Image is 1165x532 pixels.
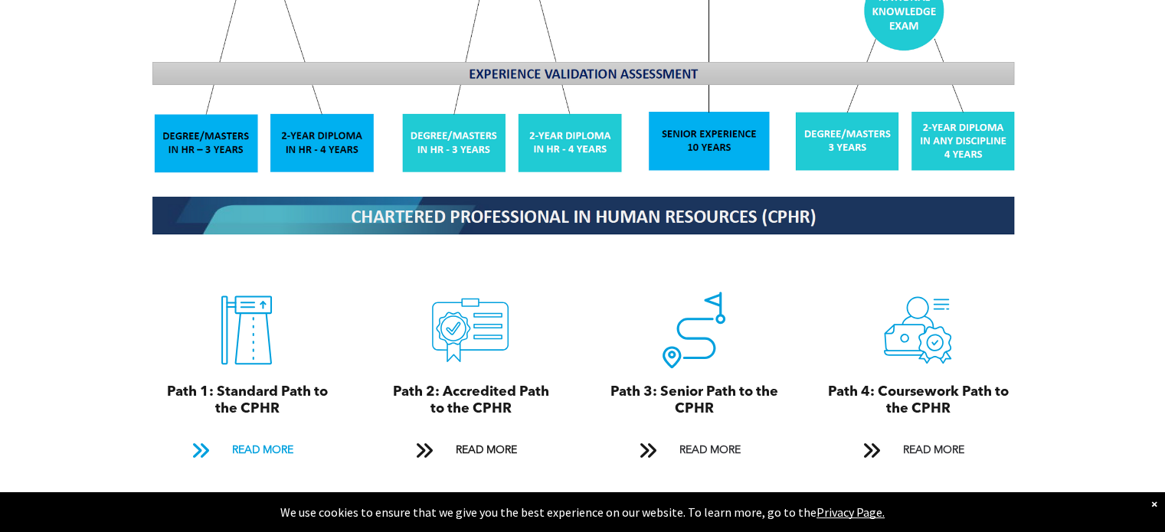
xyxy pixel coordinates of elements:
div: Dismiss notification [1151,496,1157,511]
span: READ MORE [226,436,298,465]
a: Privacy Page. [816,504,885,520]
span: Path 2: Accredited Path to the CPHR [392,385,548,416]
span: Path 1: Standard Path to the CPHR [166,385,327,416]
a: READ MORE [404,436,536,465]
span: Path 4: Coursework Path to the CPHR [827,385,1008,416]
span: READ MORE [673,436,745,465]
span: READ MORE [897,436,969,465]
span: Path 3: Senior Path to the CPHR [610,385,778,416]
a: READ MORE [628,436,760,465]
a: READ MORE [852,436,983,465]
a: READ MORE [181,436,313,465]
span: READ MORE [450,436,522,465]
